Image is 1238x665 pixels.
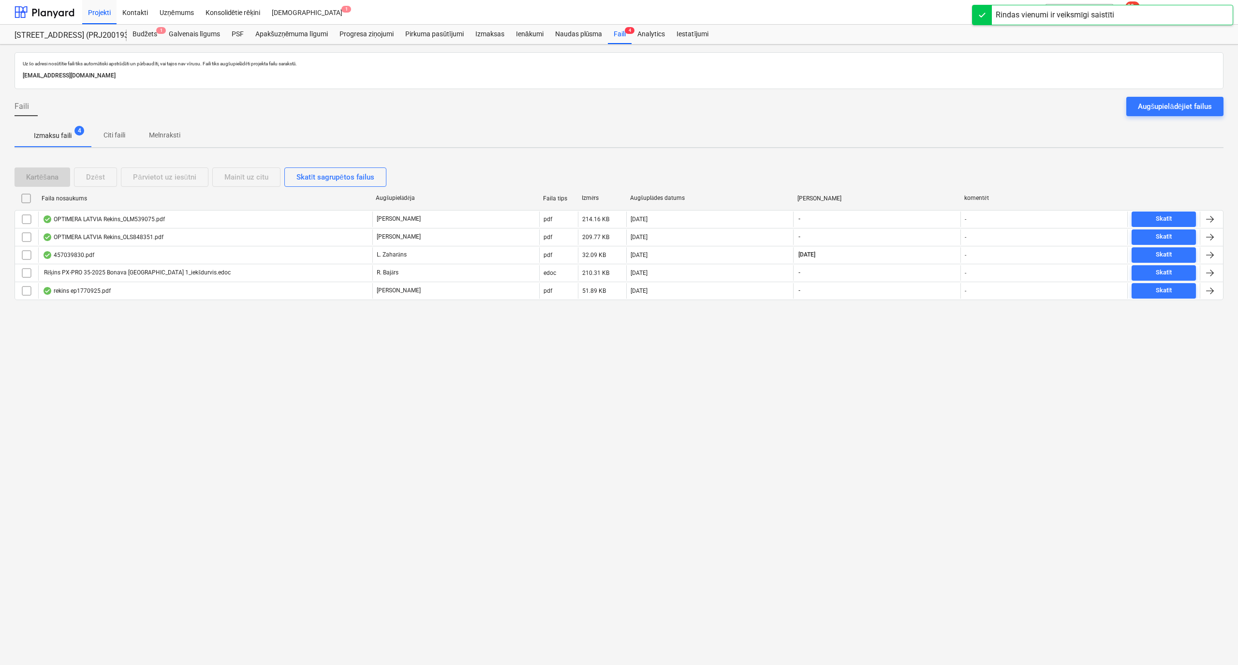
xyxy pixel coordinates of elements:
[377,215,421,223] p: [PERSON_NAME]
[43,233,163,241] div: OPTIMERA LATVIA Rekins_OLS848351.pdf
[399,25,470,44] a: Pirkuma pasūtījumi
[543,195,574,202] div: Faila tips
[376,195,535,202] div: Augšupielādēja
[630,195,790,202] div: Augšuplādes datums
[1156,231,1172,242] div: Skatīt
[544,287,552,294] div: pdf
[250,25,334,44] a: Apakšuzņēmuma līgumi
[1132,265,1196,281] button: Skatīt
[797,251,816,259] span: [DATE]
[127,25,163,44] a: Budžets1
[582,195,622,202] div: Izmērs
[43,233,52,241] div: OCR pabeigts
[296,171,374,183] div: Skatīt sagrupētos failus
[1156,249,1172,260] div: Skatīt
[156,27,166,34] span: 1
[582,234,609,241] div: 209.77 KB
[544,234,552,241] div: pdf
[15,101,29,112] span: Faili
[582,270,609,276] div: 210.31 KB
[1132,229,1196,245] button: Skatīt
[964,195,1124,202] div: komentēt
[965,287,966,294] div: -
[544,270,556,276] div: edoc
[797,269,801,277] span: -
[965,270,966,276] div: -
[163,25,226,44] a: Galvenais līgums
[797,287,801,295] span: -
[42,195,368,202] div: Faila nosaukums
[43,287,111,295] div: rekins ep1770925.pdf
[625,27,634,34] span: 4
[341,6,351,13] span: 1
[127,25,163,44] div: Budžets
[1132,247,1196,263] button: Skatīt
[1132,283,1196,299] button: Skatīt
[582,216,609,223] div: 214.16 KB
[1126,97,1223,116] button: Augšupielādējiet failus
[965,252,966,258] div: -
[544,252,552,258] div: pdf
[149,130,180,140] p: Melnraksti
[43,251,94,259] div: 457039830.pdf
[608,25,632,44] div: Faili
[631,234,648,241] div: [DATE]
[996,9,1114,21] div: Rindas vienumi ir veiksmīgi saistīti
[470,25,510,44] a: Izmaksas
[43,251,52,259] div: OCR pabeigts
[334,25,399,44] a: Progresa ziņojumi
[43,215,52,223] div: OCR pabeigts
[103,130,126,140] p: Citi faili
[1132,212,1196,227] button: Skatīt
[797,233,801,241] span: -
[544,216,552,223] div: pdf
[23,71,1215,81] p: [EMAIL_ADDRESS][DOMAIN_NAME]
[43,215,165,223] div: OPTIMERA LATVIA Rekins_OLM539075.pdf
[631,287,648,294] div: [DATE]
[226,25,250,44] a: PSF
[377,287,421,295] p: [PERSON_NAME]
[1138,100,1212,113] div: Augšupielādējiet failus
[582,287,606,294] div: 51.89 KB
[15,30,115,41] div: [STREET_ADDRESS] (PRJ2001934) 2601941
[510,25,549,44] a: Ienākumi
[43,287,52,295] div: OCR pabeigts
[582,252,606,258] div: 32.09 KB
[631,252,648,258] div: [DATE]
[631,270,648,276] div: [DATE]
[34,131,72,141] p: Izmaksu faili
[797,215,801,223] span: -
[671,25,714,44] a: Iestatījumi
[608,25,632,44] a: Faili4
[965,216,966,223] div: -
[797,195,957,202] div: [PERSON_NAME]
[1156,213,1172,225] div: Skatīt
[377,269,398,277] p: R. Bajārs
[1156,285,1172,296] div: Skatīt
[284,167,386,187] button: Skatīt sagrupētos failus
[631,216,648,223] div: [DATE]
[74,126,84,136] span: 4
[632,25,671,44] a: Analytics
[23,60,1215,67] p: Uz šo adresi nosūtītie faili tiks automātiski apstrādāti un pārbaudīti, vai tajos nav vīrusu. Fai...
[377,233,421,241] p: [PERSON_NAME]
[377,251,407,259] p: L. Zaharāns
[1156,267,1172,278] div: Skatīt
[965,234,966,241] div: -
[43,269,231,276] div: Rēķins PX-PRO 35-2025 Bonava [GEOGRAPHIC_DATA] 1_iekšdurvis.edoc
[549,25,608,44] a: Naudas plūsma
[1190,619,1238,665] iframe: Chat Widget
